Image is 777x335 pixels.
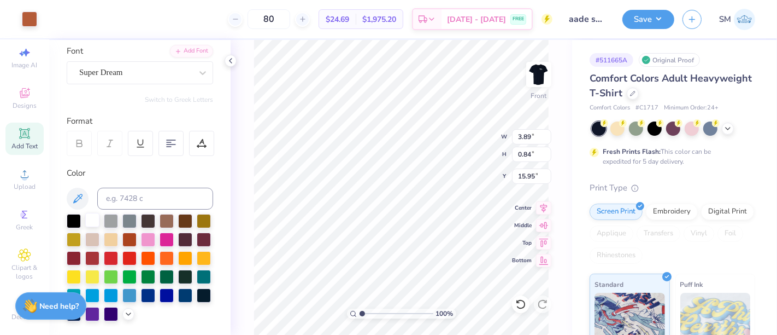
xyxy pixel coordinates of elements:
span: Greek [16,223,33,232]
span: Minimum Order: 24 + [664,103,719,113]
span: 100 % [436,309,454,319]
div: Applique [590,226,633,242]
div: Screen Print [590,204,643,220]
div: # 511665A [590,53,633,67]
strong: Need help? [40,301,79,311]
img: Shruthi Mohan [734,9,755,30]
div: Add Font [170,45,213,57]
span: Decorate [11,313,38,321]
div: Digital Print [701,204,754,220]
div: Original Proof [639,53,700,67]
div: This color can be expedited for 5 day delivery. [603,147,737,166]
span: Designs [13,101,37,110]
span: # C1717 [635,103,658,113]
div: Foil [717,226,743,242]
div: Vinyl [684,226,714,242]
span: SM [719,13,731,26]
div: Embroidery [646,204,698,220]
label: Font [67,45,83,57]
span: Puff Ink [680,279,703,290]
span: Top [512,239,532,247]
input: Untitled Design [561,8,614,30]
span: Comfort Colors Adult Heavyweight T-Shirt [590,72,752,100]
strong: Fresh Prints Flash: [603,147,661,156]
div: Color [67,167,213,180]
span: [DATE] - [DATE] [447,14,506,25]
span: $24.69 [326,14,349,25]
div: Print Type [590,182,755,194]
button: Switch to Greek Letters [145,95,213,104]
span: $1,975.20 [362,14,396,25]
input: – – [248,9,290,29]
div: Front [531,91,547,101]
span: Add Text [11,142,38,151]
button: Save [622,10,674,29]
span: FREE [513,15,524,23]
span: Middle [512,222,532,229]
div: Format [67,115,214,128]
span: Bottom [512,257,532,264]
span: Center [512,204,532,212]
span: Image AI [12,61,38,70]
div: Rhinestones [590,247,643,264]
img: Front [528,63,550,85]
span: Standard [594,279,623,290]
span: Comfort Colors [590,103,630,113]
span: Upload [14,182,36,191]
a: SM [719,9,755,30]
input: e.g. 7428 c [97,188,213,210]
div: Transfers [637,226,680,242]
span: Clipart & logos [5,263,44,281]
